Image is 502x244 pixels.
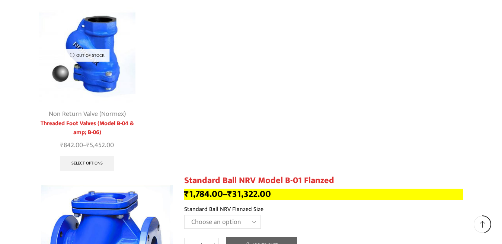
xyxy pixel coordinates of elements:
[184,175,463,186] h1: Standard Ball NRV Model B-01 Flanzed
[60,140,64,151] span: ₹
[184,186,189,202] span: ₹
[86,140,114,151] bdi: 5,452.00
[86,140,90,151] span: ₹
[227,186,232,202] span: ₹
[184,205,263,214] label: Standard Ball NRV Flanzed Size
[184,189,463,200] p: –
[184,186,223,202] bdi: 1,784.00
[39,140,136,150] span: –
[39,7,136,103] img: Non Return Valve
[35,3,140,175] div: 1 / 1
[60,140,83,151] bdi: 842.00
[60,156,114,171] a: Select options for “Threaded Foot Valves (Model B-04 & amp; B-06)”
[49,108,126,120] a: Non Return Valve (Normex)
[227,186,271,202] bdi: 31,322.00
[65,49,110,62] p: Out of stock
[39,119,136,137] a: Threaded Foot Valves (Model B-04 & amp; B-06)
